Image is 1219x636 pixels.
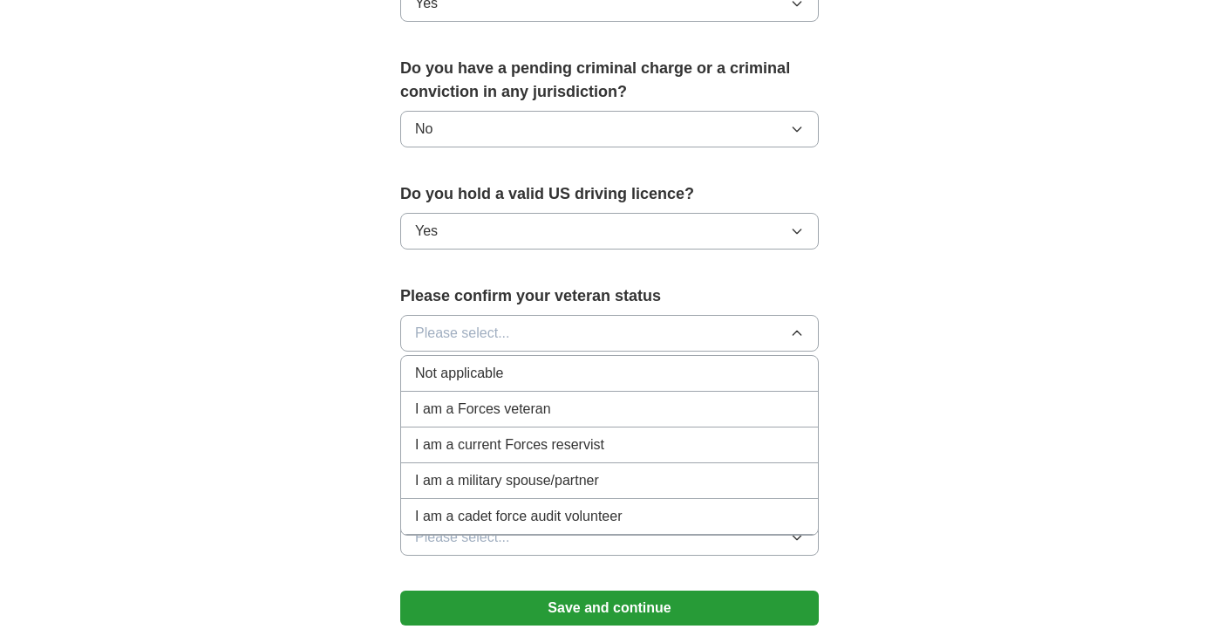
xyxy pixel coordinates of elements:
[400,57,819,104] label: Do you have a pending criminal charge or a criminal conviction in any jurisdiction?
[400,591,819,626] button: Save and continue
[400,315,819,352] button: Please select...
[415,221,438,242] span: Yes
[400,284,819,308] label: Please confirm your veteran status
[415,527,510,548] span: Please select...
[415,434,604,455] span: I am a current Forces reservist
[415,363,503,384] span: Not applicable
[415,399,551,420] span: I am a Forces veteran
[400,182,819,206] label: Do you hold a valid US driving licence?
[415,506,622,527] span: I am a cadet force audit volunteer
[415,119,432,140] span: No
[400,519,819,556] button: Please select...
[400,213,819,250] button: Yes
[415,470,599,491] span: I am a military spouse/partner
[415,323,510,344] span: Please select...
[400,111,819,147] button: No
